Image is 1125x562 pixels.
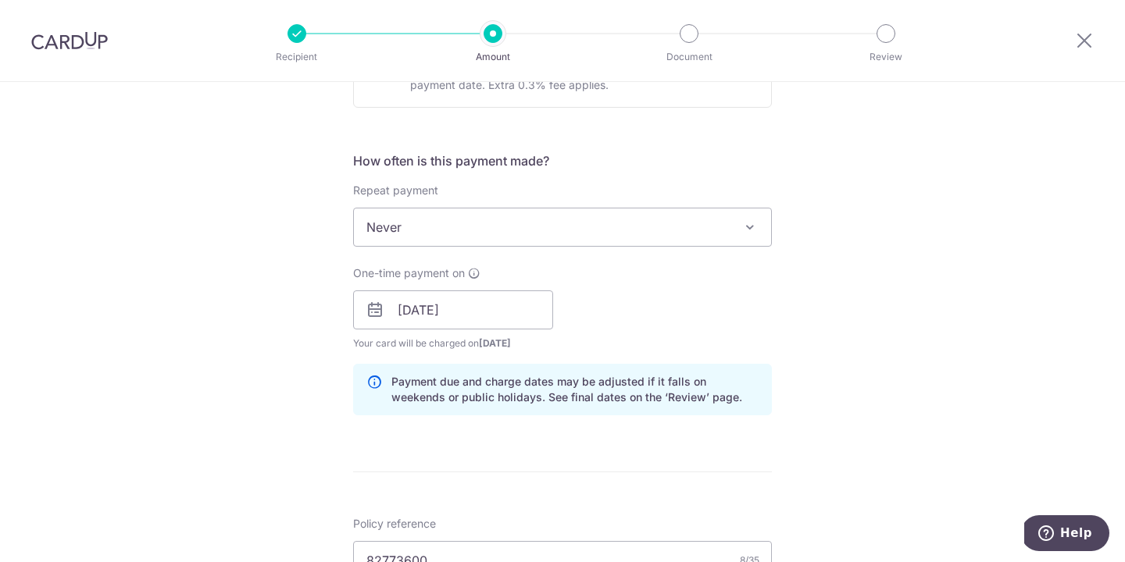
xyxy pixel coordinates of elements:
[353,183,438,198] label: Repeat payment
[435,49,551,65] p: Amount
[479,337,511,349] span: [DATE]
[239,49,355,65] p: Recipient
[1024,515,1109,554] iframe: Opens a widget where you can find more information
[828,49,944,65] p: Review
[354,208,771,246] span: Never
[631,49,747,65] p: Document
[353,336,553,351] span: Your card will be charged on
[353,151,772,170] h5: How often is this payment made?
[353,208,772,247] span: Never
[31,31,108,50] img: CardUp
[391,374,759,405] p: Payment due and charge dates may be adjusted if it falls on weekends or public holidays. See fina...
[353,516,436,532] label: Policy reference
[353,265,465,281] span: One-time payment on
[353,290,553,329] input: DD / MM / YYYY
